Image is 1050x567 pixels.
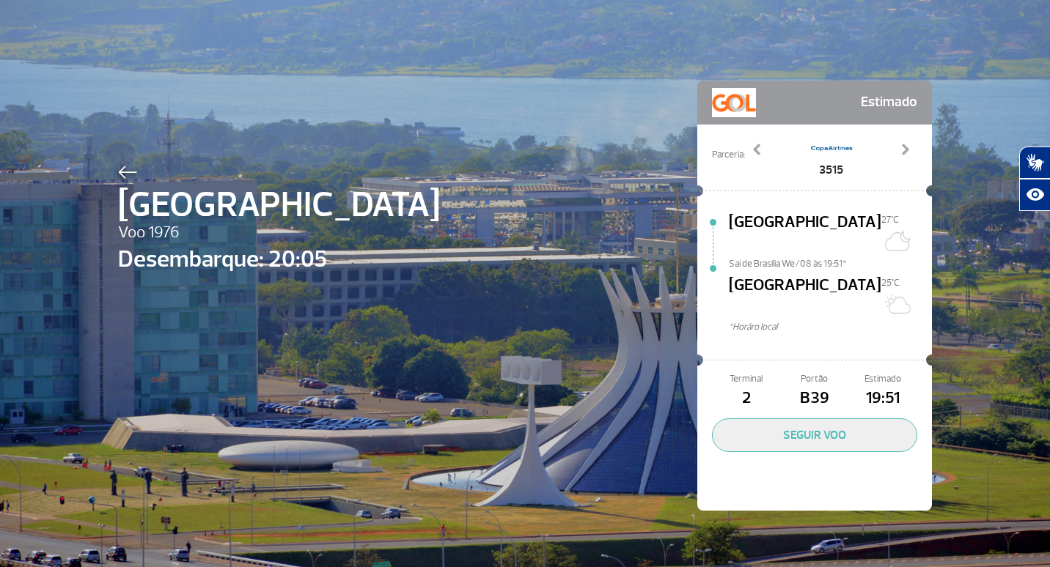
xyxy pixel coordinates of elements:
[881,214,899,226] span: 27°C
[729,210,881,257] span: [GEOGRAPHIC_DATA]
[712,148,745,162] span: Parceria:
[1019,179,1050,211] button: Abrir recursos assistivos.
[849,386,917,411] span: 19:51
[809,161,853,179] span: 3515
[712,418,917,452] button: SEGUIR VOO
[861,88,917,117] span: Estimado
[729,257,932,267] span: Sai de Brasília We/08 às 19:51*
[780,372,848,386] span: Portão
[780,386,848,411] span: B39
[118,242,440,277] span: Desembarque: 20:05
[712,372,780,386] span: Terminal
[729,320,932,334] span: *Horáro local
[881,289,911,319] img: Sol com muitas nuvens
[1019,147,1050,179] button: Abrir tradutor de língua de sinais.
[881,277,900,289] span: 25°C
[118,220,440,245] span: Voo 1976
[729,273,881,320] span: [GEOGRAPHIC_DATA]
[118,179,440,231] span: [GEOGRAPHIC_DATA]
[1019,147,1050,211] div: Plugin de acessibilidade da Hand Talk.
[849,372,917,386] span: Estimado
[881,226,911,256] img: Céu limpo
[712,386,780,411] span: 2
